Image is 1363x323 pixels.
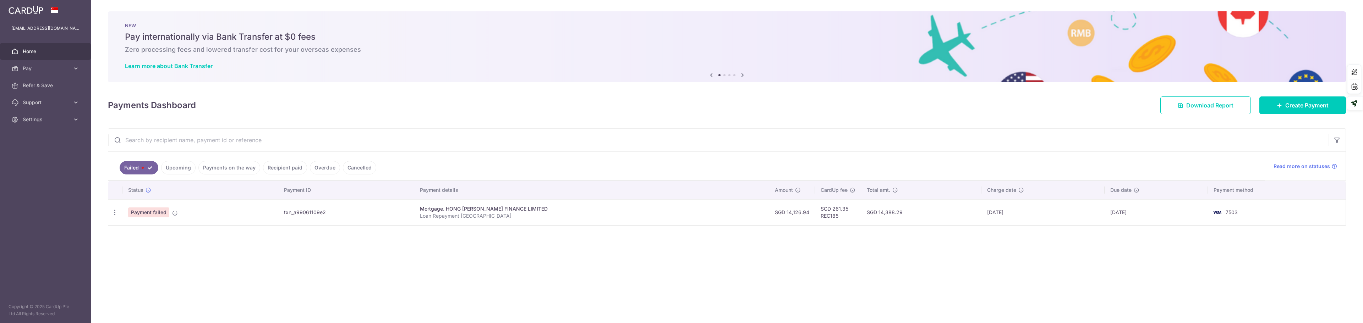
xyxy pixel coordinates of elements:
td: txn_a99061109e2 [278,199,414,225]
a: Download Report [1160,96,1251,114]
img: Bank Card [1210,208,1224,217]
a: Failed [120,161,158,174]
span: 7503 [1226,209,1238,215]
span: Create Payment [1285,101,1329,110]
h5: Pay internationally via Bank Transfer at $0 fees [125,31,1329,43]
h4: Payments Dashboard [108,99,196,112]
td: [DATE] [981,199,1105,225]
p: Loan Repayment [GEOGRAPHIC_DATA] [420,212,763,219]
span: Download Report [1186,101,1233,110]
p: NEW [125,23,1329,28]
img: CardUp [9,6,43,14]
span: Payment failed [128,207,169,217]
span: Support [23,99,70,106]
h6: Zero processing fees and lowered transfer cost for your overseas expenses [125,45,1329,54]
th: Payment method [1208,181,1346,199]
td: SGD 261.35 REC185 [815,199,861,225]
span: Charge date [987,186,1016,194]
span: Settings [23,116,70,123]
td: [DATE] [1105,199,1208,225]
input: Search by recipient name, payment id or reference [108,129,1329,151]
a: Learn more about Bank Transfer [125,62,213,69]
a: Recipient paid [263,161,307,174]
td: SGD 14,126.94 [769,199,815,225]
a: Payments on the way [198,161,260,174]
span: Read more on statuses [1274,163,1330,170]
div: Mortgage. HONG [PERSON_NAME] FINANCE LIMITED [420,205,763,212]
span: Amount [775,186,793,194]
span: Pay [23,65,70,72]
span: Status [128,186,143,194]
span: Refer & Save [23,82,70,89]
th: Payment ID [278,181,414,199]
img: Bank transfer banner [108,11,1346,82]
th: Payment details [414,181,769,199]
a: Overdue [310,161,340,174]
span: Due date [1110,186,1132,194]
td: SGD 14,388.29 [861,199,981,225]
span: CardUp fee [821,186,848,194]
a: Create Payment [1259,96,1346,114]
span: Total amt. [867,186,890,194]
span: Home [23,48,70,55]
a: Cancelled [343,161,376,174]
p: [EMAIL_ADDRESS][DOMAIN_NAME] [11,25,80,32]
a: Read more on statuses [1274,163,1337,170]
a: Upcoming [161,161,196,174]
